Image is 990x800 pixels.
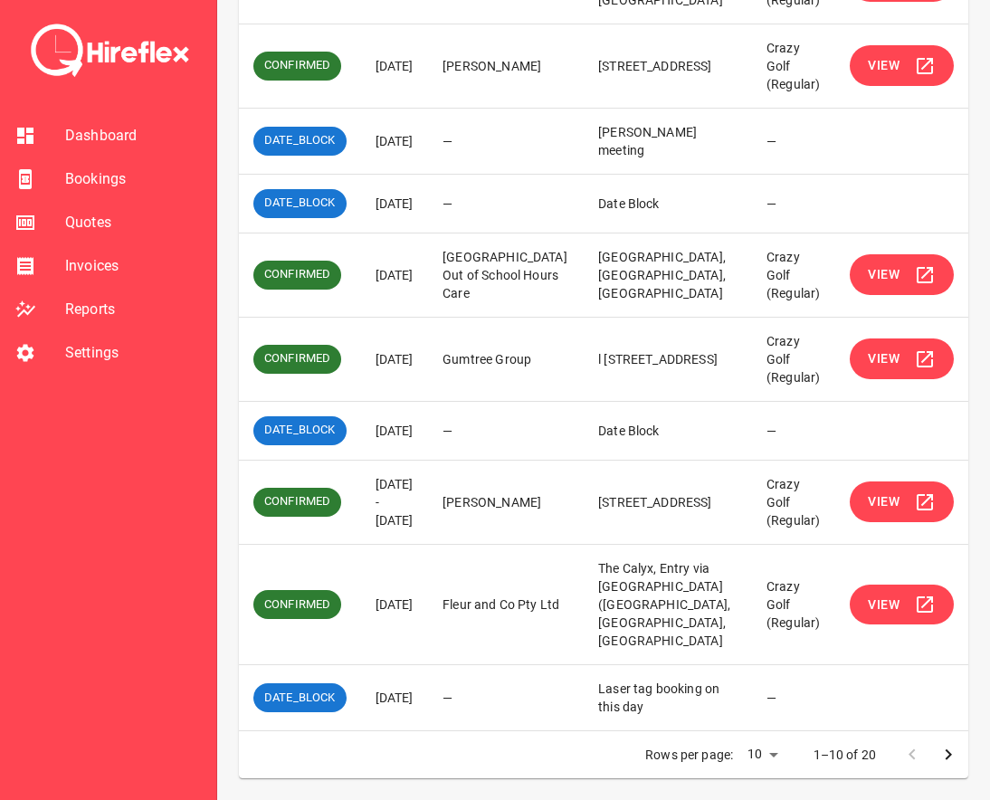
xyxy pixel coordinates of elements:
[752,24,835,108] td: Crazy Golf (Regular)
[361,233,429,317] td: [DATE]
[361,401,429,460] td: [DATE]
[814,746,877,764] p: 1–10 of 20
[752,317,835,401] td: Crazy Golf (Regular)
[253,493,341,510] span: CONFIRMED
[850,481,954,522] button: View
[361,664,429,730] td: [DATE]
[428,401,584,460] td: —
[584,664,752,730] td: Laser tag booking on this day
[850,254,954,295] button: View
[361,460,429,544] td: [DATE] - [DATE]
[65,168,202,190] span: Bookings
[930,737,966,773] button: Go to next page
[868,348,900,370] span: View
[584,174,752,233] td: Date Block
[740,741,784,767] div: 10
[584,317,752,401] td: l [STREET_ADDRESS]
[253,57,341,74] span: CONFIRMED
[253,195,347,212] span: DATE_BLOCK
[850,338,954,379] button: View
[428,544,584,664] td: Fleur and Co Pty Ltd
[361,24,429,108] td: [DATE]
[868,54,900,77] span: View
[752,108,835,174] td: —
[645,746,733,764] p: Rows per page:
[253,422,347,439] span: DATE_BLOCK
[65,255,202,277] span: Invoices
[868,594,900,616] span: View
[584,24,752,108] td: [STREET_ADDRESS]
[428,24,584,108] td: [PERSON_NAME]
[752,401,835,460] td: —
[850,45,954,86] button: View
[361,544,429,664] td: [DATE]
[253,266,341,283] span: CONFIRMED
[361,108,429,174] td: [DATE]
[868,263,900,286] span: View
[361,174,429,233] td: [DATE]
[428,174,584,233] td: —
[584,544,752,664] td: The Calyx, Entry via [GEOGRAPHIC_DATA] ([GEOGRAPHIC_DATA], [GEOGRAPHIC_DATA], [GEOGRAPHIC_DATA]
[752,174,835,233] td: —
[65,212,202,233] span: Quotes
[253,350,341,367] span: CONFIRMED
[752,233,835,317] td: Crazy Golf (Regular)
[65,342,202,364] span: Settings
[428,108,584,174] td: —
[752,664,835,730] td: —
[428,233,584,317] td: [GEOGRAPHIC_DATA] Out of School Hours Care
[752,460,835,544] td: Crazy Golf (Regular)
[584,401,752,460] td: Date Block
[584,108,752,174] td: [PERSON_NAME] meeting
[65,299,202,320] span: Reports
[428,664,584,730] td: —
[253,132,347,149] span: DATE_BLOCK
[868,490,900,513] span: View
[752,544,835,664] td: Crazy Golf (Regular)
[428,460,584,544] td: [PERSON_NAME]
[584,460,752,544] td: [STREET_ADDRESS]
[65,125,202,147] span: Dashboard
[428,317,584,401] td: Gumtree Group
[584,233,752,317] td: [GEOGRAPHIC_DATA], [GEOGRAPHIC_DATA], [GEOGRAPHIC_DATA]
[253,596,341,614] span: CONFIRMED
[850,585,954,625] button: View
[361,317,429,401] td: [DATE]
[253,690,347,707] span: DATE_BLOCK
